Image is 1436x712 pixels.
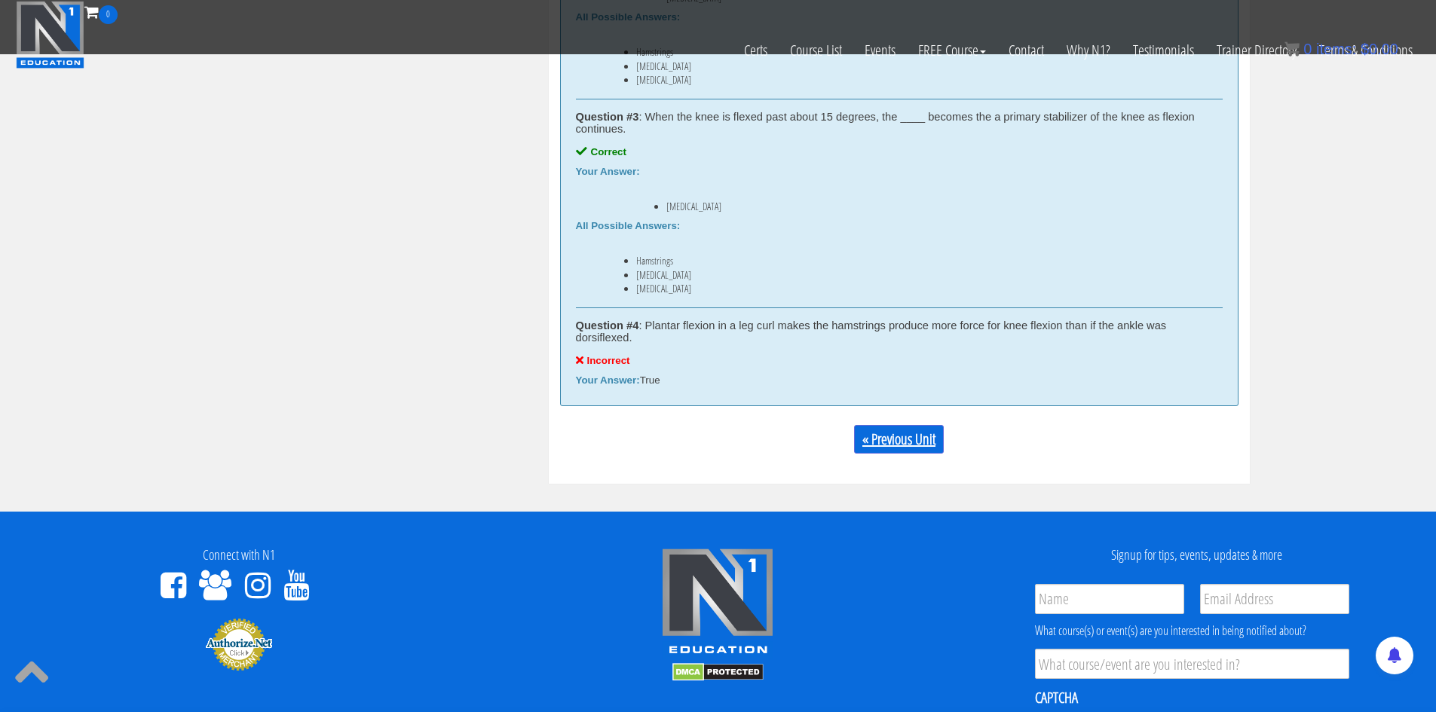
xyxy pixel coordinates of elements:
[661,548,774,659] img: n1-edu-logo
[636,255,1193,267] li: Hamstrings
[636,283,1193,295] li: [MEDICAL_DATA]
[636,269,1193,281] li: [MEDICAL_DATA]
[576,111,1223,135] div: : When the knee is flexed past about 15 degrees, the ____ becomes the a primary stabilizer of the...
[907,24,997,77] a: FREE Course
[576,319,1223,344] div: : Plantar flexion in a leg curl makes the hamstrings produce more force for knee flexion than if ...
[1303,41,1312,57] span: 0
[16,1,84,69] img: n1-education
[969,548,1425,563] h4: Signup for tips, events, updates & more
[576,220,681,231] b: All Possible Answers:
[1055,24,1122,77] a: Why N1?
[1122,24,1205,77] a: Testimonials
[672,663,764,681] img: DMCA.com Protection Status
[1200,584,1349,614] input: Email Address
[1361,41,1398,57] bdi: 0.00
[1308,24,1424,77] a: Terms & Conditions
[853,24,907,77] a: Events
[733,24,779,77] a: Certs
[1035,649,1349,679] input: What course/event are you interested in?
[1205,24,1308,77] a: Trainer Directory
[576,355,1223,367] div: Incorrect
[576,374,640,386] b: Your Answer:
[1316,41,1356,57] span: items:
[1035,584,1184,614] input: Name
[84,2,118,22] a: 0
[636,74,1193,86] li: [MEDICAL_DATA]
[854,425,944,454] a: « Previous Unit
[576,111,639,123] strong: Question #3
[99,5,118,24] span: 0
[576,374,1223,387] div: True
[576,319,639,332] strong: Question #4
[1035,622,1349,640] div: What course(s) or event(s) are you interested in being notified about?
[1284,41,1398,57] a: 0 items: $0.00
[1284,41,1300,57] img: icon11.png
[576,146,1223,158] div: Correct
[997,24,1055,77] a: Contact
[576,166,640,177] b: Your Answer:
[1035,688,1078,707] label: CAPTCHA
[779,24,853,77] a: Course List
[205,617,273,671] img: Authorize.Net Merchant - Click to Verify
[11,548,467,563] h4: Connect with N1
[666,200,1193,212] li: [MEDICAL_DATA]
[1361,41,1369,57] span: $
